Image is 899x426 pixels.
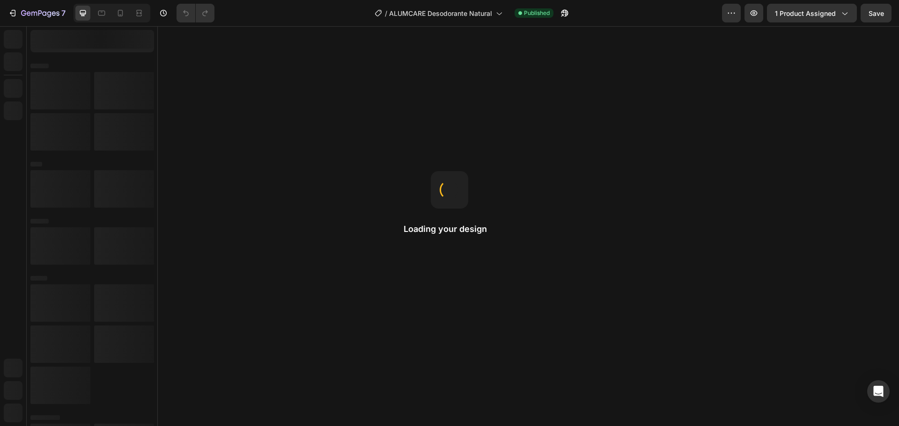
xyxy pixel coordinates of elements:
span: 1 product assigned [775,8,836,18]
h2: Loading your design [404,224,495,235]
div: Open Intercom Messenger [867,380,890,403]
p: 7 [61,7,66,19]
span: / [385,8,387,18]
span: ALUMCARE Desodorante Natural [389,8,492,18]
button: 1 product assigned [767,4,857,22]
span: Save [869,9,884,17]
button: Save [861,4,892,22]
div: Undo/Redo [177,4,214,22]
span: Published [524,9,550,17]
button: 7 [4,4,70,22]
